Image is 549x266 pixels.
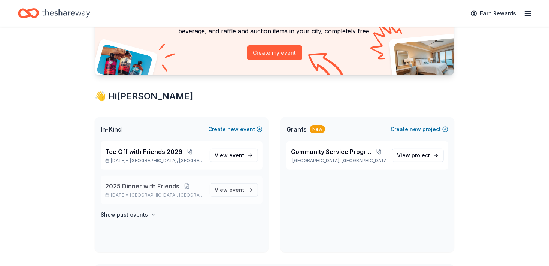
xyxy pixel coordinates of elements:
[210,183,258,197] a: View event
[95,90,454,102] div: 👋 Hi [PERSON_NAME]
[210,149,258,162] a: View event
[391,125,448,134] button: Createnewproject
[310,125,325,133] div: New
[18,4,90,22] a: Home
[227,125,239,134] span: new
[215,151,244,160] span: View
[308,53,346,81] img: Curvy arrow
[105,158,204,164] p: [DATE] •
[286,125,307,134] span: Grants
[130,158,204,164] span: [GEOGRAPHIC_DATA], [GEOGRAPHIC_DATA]
[229,187,244,193] span: event
[229,152,244,158] span: event
[412,152,430,158] span: project
[130,192,204,198] span: [GEOGRAPHIC_DATA], [GEOGRAPHIC_DATA]
[247,45,302,60] button: Create my event
[392,149,444,162] a: View project
[397,151,430,160] span: View
[101,210,148,219] h4: Show past events
[208,125,263,134] button: Createnewevent
[410,125,421,134] span: new
[105,182,179,191] span: 2025 Dinner with Friends
[291,147,372,156] span: Community Service Program
[467,7,521,20] a: Earn Rewards
[105,147,182,156] span: Tee Off with Friends 2026
[105,192,204,198] p: [DATE] •
[101,125,122,134] span: In-Kind
[101,210,156,219] button: Show past events
[215,185,244,194] span: View
[291,158,386,164] p: [GEOGRAPHIC_DATA], [GEOGRAPHIC_DATA]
